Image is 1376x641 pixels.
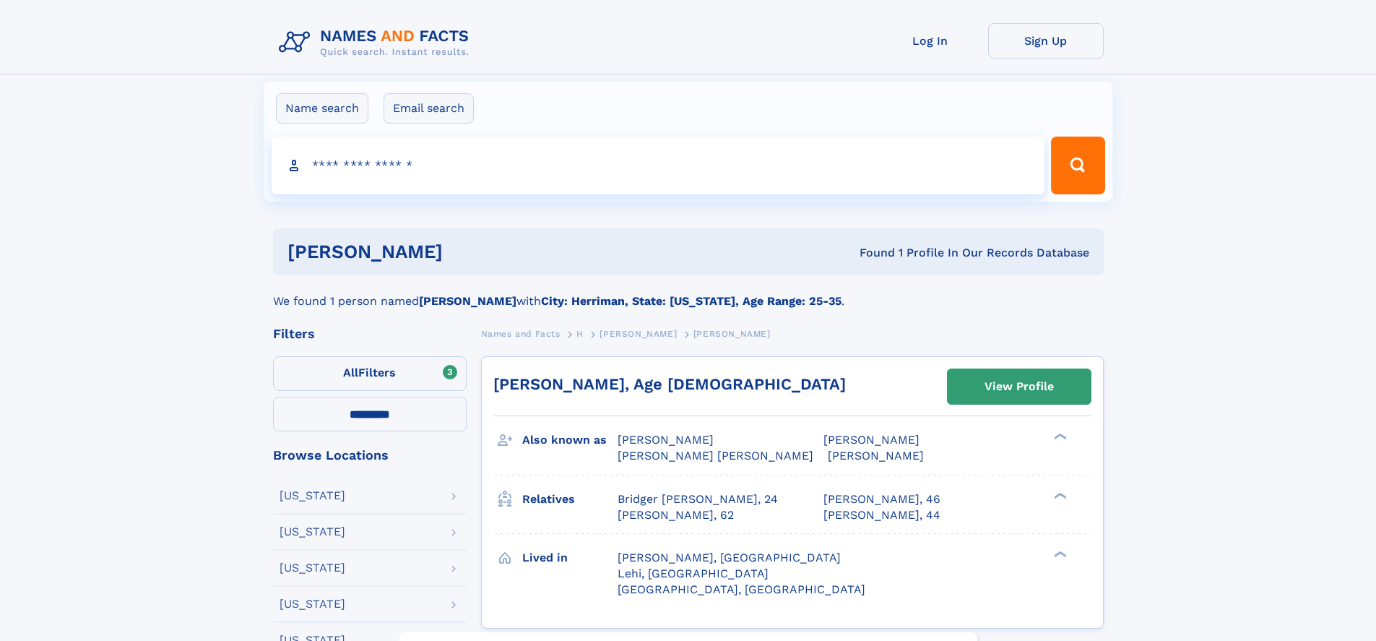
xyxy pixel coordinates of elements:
[343,366,358,379] span: All
[618,507,734,523] a: [PERSON_NAME], 62
[1050,549,1068,559] div: ❯
[541,294,841,308] b: City: Herriman, State: [US_STATE], Age Range: 25-35
[273,449,467,462] div: Browse Locations
[618,551,841,564] span: [PERSON_NAME], [GEOGRAPHIC_DATA]
[276,93,368,124] label: Name search
[280,562,345,574] div: [US_STATE]
[273,327,467,340] div: Filters
[1050,432,1068,442] div: ❯
[576,324,584,343] a: H
[1050,491,1068,500] div: ❯
[1051,137,1104,194] button: Search Button
[272,137,1045,194] input: search input
[693,329,771,339] span: [PERSON_NAME]
[651,245,1089,261] div: Found 1 Profile In Our Records Database
[481,324,561,343] a: Names and Facts
[273,23,481,62] img: Logo Names and Facts
[618,449,813,463] span: [PERSON_NAME] [PERSON_NAME]
[384,93,474,124] label: Email search
[618,567,769,580] span: Lehi, [GEOGRAPHIC_DATA]
[576,329,584,339] span: H
[985,370,1054,403] div: View Profile
[618,433,714,447] span: [PERSON_NAME]
[988,23,1104,59] a: Sign Up
[823,507,940,523] a: [PERSON_NAME], 44
[419,294,516,308] b: [PERSON_NAME]
[600,329,677,339] span: [PERSON_NAME]
[600,324,677,343] a: [PERSON_NAME]
[273,356,467,391] label: Filters
[948,369,1091,404] a: View Profile
[522,428,618,452] h3: Also known as
[823,433,920,447] span: [PERSON_NAME]
[618,582,865,596] span: [GEOGRAPHIC_DATA], [GEOGRAPHIC_DATA]
[522,546,618,570] h3: Lived in
[823,491,940,507] a: [PERSON_NAME], 46
[273,275,1104,310] div: We found 1 person named with .
[618,491,778,507] a: Bridger [PERSON_NAME], 24
[280,490,345,502] div: [US_STATE]
[522,487,618,512] h3: Relatives
[493,375,846,393] a: [PERSON_NAME], Age [DEMOGRAPHIC_DATA]
[280,526,345,538] div: [US_STATE]
[280,598,345,610] div: [US_STATE]
[828,449,924,463] span: [PERSON_NAME]
[873,23,988,59] a: Log In
[287,243,652,261] h1: [PERSON_NAME]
